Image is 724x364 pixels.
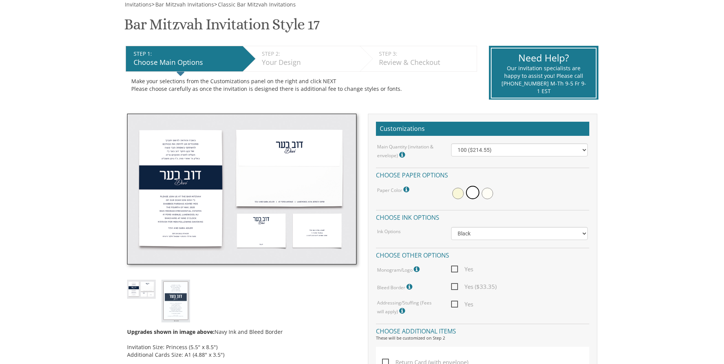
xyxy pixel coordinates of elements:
[501,64,586,95] div: Our invitation specialists are happy to assist you! Please call [PHONE_NUMBER] M-Th 9-5 Fr 9-1 EST
[376,210,589,223] h4: Choose ink options
[379,58,473,68] div: Review & Checkout
[127,328,214,335] span: Upgrades shown in image above:
[124,16,319,39] h1: Bar Mitzvah Invitation Style 17
[134,50,239,58] div: STEP 1:
[127,280,156,298] img: bminv-thumb-17.jpg
[218,1,296,8] span: Classic Bar Mitzvah Invitations
[262,50,356,58] div: STEP 2:
[379,50,473,58] div: STEP 3:
[152,1,214,8] span: >
[501,51,586,65] div: Need Help?
[131,77,471,93] div: Make your selections from the Customizations panel on the right and click NEXT Please choose care...
[155,1,214,8] a: Bar Mitzvah Invitations
[124,1,152,8] a: Invitations
[377,282,414,292] label: Bleed Border
[127,114,356,265] img: bminv-thumb-17.jpg
[377,228,401,235] label: Ink Options
[377,264,421,274] label: Monogram/Logo
[262,58,356,68] div: Your Design
[376,168,589,181] h4: Choose paper options
[214,1,296,8] span: >
[217,1,296,8] a: Classic Bar Mitzvah Invitations
[451,300,473,309] span: Yes
[451,264,473,274] span: Yes
[376,122,589,136] h2: Customizations
[161,280,190,322] img: no%20bleed%20samples-3.jpg
[451,282,497,292] span: Yes ($33.35)
[376,248,589,261] h4: Choose other options
[377,300,440,316] label: Addressing/Stuffing (Fees will apply)
[376,335,589,341] div: These will be customized on Step 2
[377,143,440,160] label: Main Quantity (invitation & envelope)
[134,58,239,68] div: Choose Main Options
[125,1,152,8] span: Invitations
[377,185,411,195] label: Paper Color
[376,324,589,337] h4: Choose additional items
